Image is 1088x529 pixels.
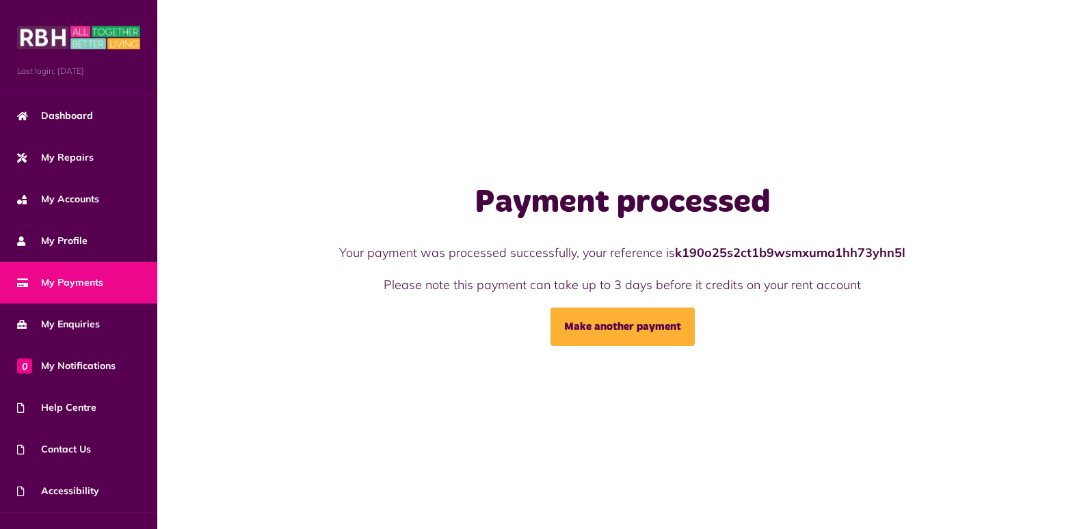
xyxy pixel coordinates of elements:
span: My Payments [17,275,103,290]
p: Please note this payment can take up to 3 days before it credits on your rent account [305,275,940,294]
span: 0 [17,358,32,373]
span: Accessibility [17,484,99,498]
p: Your payment was processed successfully, your reference is [305,243,940,262]
img: MyRBH [17,24,140,51]
span: Last login: [DATE] [17,65,140,77]
span: Help Centre [17,401,96,415]
span: Dashboard [17,109,93,123]
span: Contact Us [17,442,91,457]
h1: Payment processed [305,183,940,223]
span: My Notifications [17,359,116,373]
span: My Accounts [17,192,99,206]
span: My Enquiries [17,317,100,331]
a: Make another payment [550,308,695,346]
span: My Repairs [17,150,94,165]
span: My Profile [17,234,88,248]
strong: k190o25s2ct1b9wsmxuma1hh73yhn5l [675,245,905,260]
